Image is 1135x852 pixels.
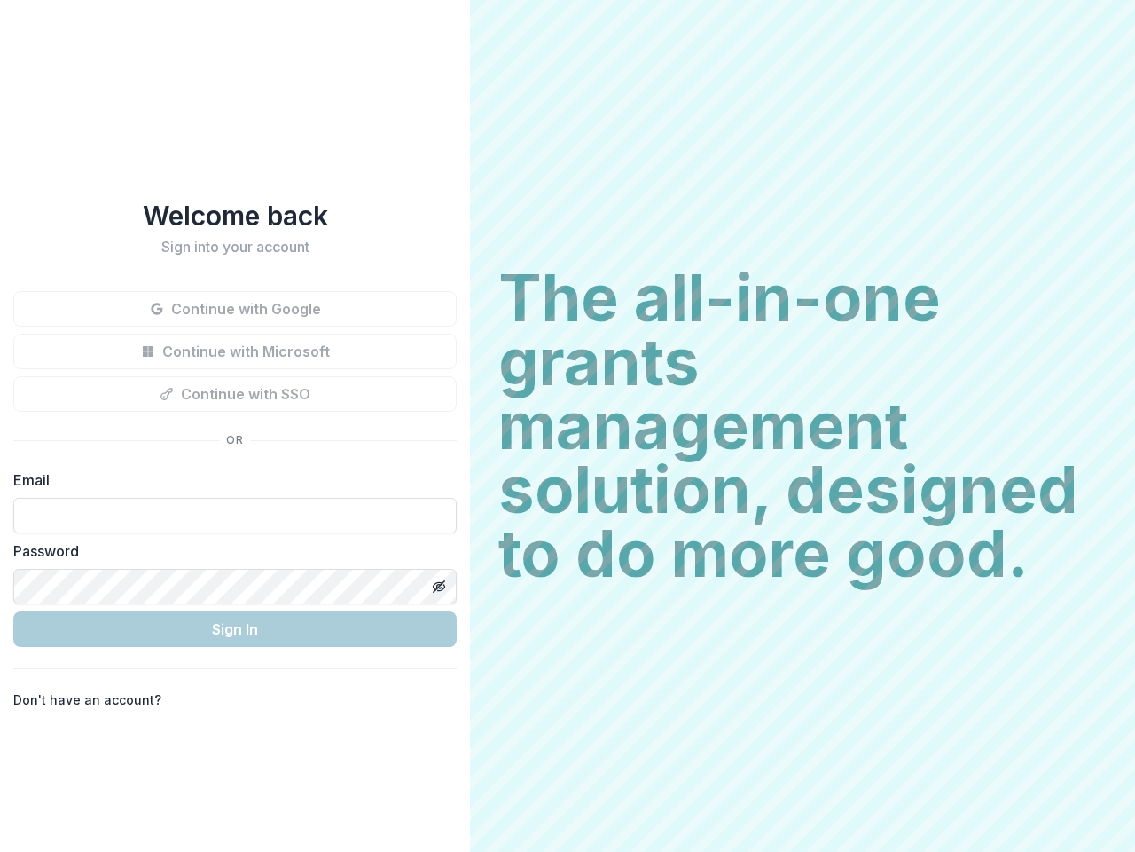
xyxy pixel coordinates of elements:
[13,376,457,412] button: Continue with SSO
[13,334,457,369] button: Continue with Microsoft
[13,540,446,562] label: Password
[13,469,446,491] label: Email
[13,690,161,709] p: Don't have an account?
[425,572,453,601] button: Toggle password visibility
[13,239,457,256] h2: Sign into your account
[13,200,457,232] h1: Welcome back
[13,611,457,647] button: Sign In
[13,291,457,327] button: Continue with Google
